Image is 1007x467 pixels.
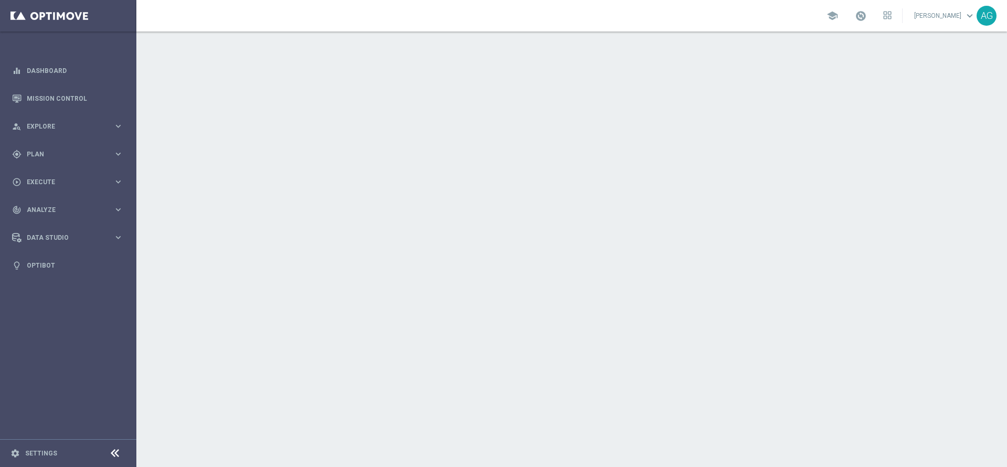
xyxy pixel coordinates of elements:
span: Explore [27,123,113,130]
i: track_changes [12,205,22,215]
div: Optibot [12,251,123,279]
i: keyboard_arrow_right [113,121,123,131]
span: Execute [27,179,113,185]
button: equalizer Dashboard [12,67,124,75]
div: Mission Control [12,84,123,112]
i: keyboard_arrow_right [113,205,123,215]
span: school [827,10,838,22]
a: Mission Control [27,84,123,112]
span: Plan [27,151,113,157]
div: Explore [12,122,113,131]
button: lightbulb Optibot [12,261,124,270]
div: Dashboard [12,57,123,84]
div: Plan [12,150,113,159]
i: keyboard_arrow_right [113,149,123,159]
button: play_circle_outline Execute keyboard_arrow_right [12,178,124,186]
div: AG [977,6,997,26]
a: Dashboard [27,57,123,84]
i: play_circle_outline [12,177,22,187]
i: person_search [12,122,22,131]
i: keyboard_arrow_right [113,232,123,242]
a: Settings [25,450,57,457]
span: Analyze [27,207,113,213]
div: Analyze [12,205,113,215]
div: Data Studio [12,233,113,242]
i: settings [10,449,20,458]
i: keyboard_arrow_right [113,177,123,187]
button: person_search Explore keyboard_arrow_right [12,122,124,131]
a: Optibot [27,251,123,279]
button: track_changes Analyze keyboard_arrow_right [12,206,124,214]
i: lightbulb [12,261,22,270]
span: keyboard_arrow_down [964,10,976,22]
button: Data Studio keyboard_arrow_right [12,234,124,242]
i: equalizer [12,66,22,76]
i: gps_fixed [12,150,22,159]
span: Data Studio [27,235,113,241]
a: [PERSON_NAME]keyboard_arrow_down [913,8,977,24]
div: Execute [12,177,113,187]
button: Mission Control [12,94,124,103]
button: gps_fixed Plan keyboard_arrow_right [12,150,124,158]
